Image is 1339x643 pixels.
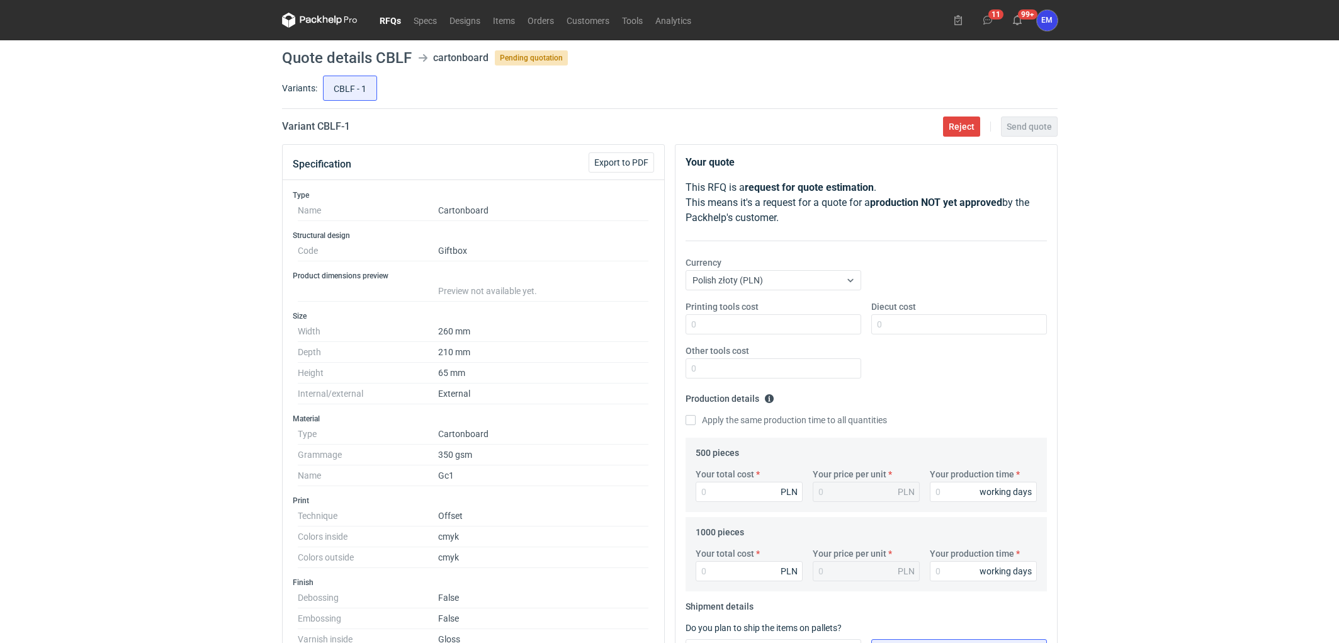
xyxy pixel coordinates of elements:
label: Your production time [930,547,1014,560]
dt: Debossing [298,588,438,608]
a: RFQs [373,13,407,28]
dd: External [438,384,649,404]
label: Your total cost [696,547,754,560]
dt: Name [298,465,438,486]
a: Tools [616,13,649,28]
svg: Packhelp Pro [282,13,358,28]
legend: 1000 pieces [696,522,744,537]
button: Reject [943,117,980,137]
strong: request for quote estimation [745,181,874,193]
dt: Width [298,321,438,342]
input: 0 [696,482,803,502]
dt: Technique [298,506,438,526]
h2: Variant CBLF - 1 [282,119,350,134]
dt: Name [298,200,438,221]
h1: Quote details CBLF [282,50,412,65]
input: 0 [930,482,1037,502]
dt: Depth [298,342,438,363]
div: PLN [898,565,915,578]
span: Pending quotation [495,50,568,65]
dd: cmyk [438,526,649,547]
div: cartonboard [433,50,489,65]
dt: Type [298,424,438,445]
dt: Colors outside [298,547,438,568]
a: Analytics [649,13,698,28]
label: Do you plan to ship the items on pallets? [686,623,842,633]
legend: Shipment details [686,596,754,612]
strong: Your quote [686,156,735,168]
label: Apply the same production time to all quantities [686,414,887,426]
label: Diecut cost [871,300,916,313]
dt: Code [298,241,438,261]
legend: 500 pieces [696,443,739,458]
dd: Cartonboard [438,424,649,445]
button: Specification [293,149,351,179]
legend: Production details [686,389,774,404]
dd: Cartonboard [438,200,649,221]
label: Variants: [282,82,317,94]
dd: Gc1 [438,465,649,486]
dd: False [438,588,649,608]
h3: Product dimensions preview [293,271,654,281]
button: Send quote [1001,117,1058,137]
label: Currency [686,256,721,269]
span: Polish złoty (PLN) [692,275,763,285]
h3: Print [293,496,654,506]
label: Other tools cost [686,344,749,357]
button: 99+ [1007,10,1027,30]
p: This RFQ is a . This means it's a request for a quote for a by the Packhelp's customer. [686,180,1047,225]
dd: 260 mm [438,321,649,342]
a: Orders [521,13,560,28]
input: 0 [686,314,861,334]
h3: Size [293,311,654,321]
label: Your price per unit [813,547,886,560]
label: CBLF - 1 [323,76,377,101]
div: working days [980,565,1032,578]
h3: Finish [293,578,654,588]
dt: Embossing [298,608,438,629]
div: Ewelina Macek [1037,10,1058,31]
dd: 210 mm [438,342,649,363]
h3: Material [293,414,654,424]
button: Export to PDF [589,152,654,173]
h3: Structural design [293,230,654,241]
dt: Internal/external [298,384,438,404]
dd: Offset [438,506,649,526]
div: PLN [781,486,798,498]
div: working days [980,486,1032,498]
strong: production NOT yet approved [870,196,1002,208]
a: Customers [560,13,616,28]
input: 0 [930,561,1037,581]
span: Export to PDF [594,158,648,167]
dd: False [438,608,649,629]
input: 0 [871,314,1047,334]
span: Send quote [1007,122,1052,131]
span: Preview not available yet. [438,286,537,296]
dd: Giftbox [438,241,649,261]
label: Your production time [930,468,1014,481]
button: 11 [978,10,998,30]
div: PLN [781,565,798,578]
dt: Grammage [298,445,438,465]
label: Your total cost [696,468,754,481]
dt: Height [298,363,438,384]
label: Your price per unit [813,468,886,481]
dt: Colors inside [298,526,438,547]
span: Reject [949,122,975,131]
dd: 350 gsm [438,445,649,465]
div: PLN [898,486,915,498]
h3: Type [293,190,654,200]
dd: cmyk [438,547,649,568]
button: EM [1037,10,1058,31]
a: Specs [407,13,443,28]
a: Items [487,13,521,28]
dd: 65 mm [438,363,649,384]
input: 0 [696,561,803,581]
a: Designs [443,13,487,28]
input: 0 [686,358,861,378]
label: Printing tools cost [686,300,759,313]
